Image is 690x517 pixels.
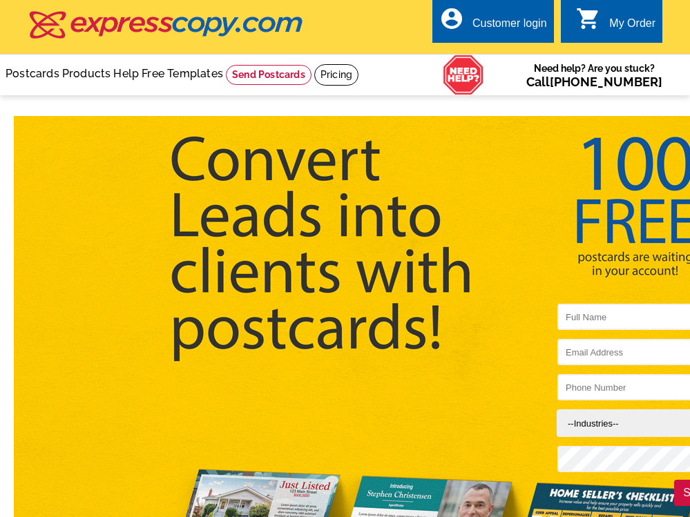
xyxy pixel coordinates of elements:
[439,15,547,32] a: account_circle Customer login
[526,61,662,89] span: Need help? Are you stuck?
[439,6,464,31] i: account_circle
[113,67,139,80] a: Help
[472,17,547,37] div: Customer login
[142,67,223,80] a: Free Templates
[62,67,111,80] a: Products
[576,15,655,32] a: shopping_cart My Order
[550,75,662,89] a: [PHONE_NUMBER]
[609,17,655,37] div: My Order
[576,6,601,31] i: shopping_cart
[526,75,662,89] span: Call
[6,67,59,80] a: Postcards
[443,55,484,95] img: help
